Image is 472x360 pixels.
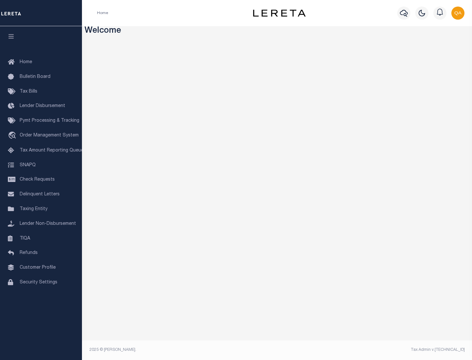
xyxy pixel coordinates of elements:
span: Delinquent Letters [20,192,60,197]
span: Bulletin Board [20,75,50,79]
span: Tax Amount Reporting Queue [20,148,84,153]
span: Lender Non-Disbursement [20,222,76,226]
span: Home [20,60,32,64]
div: 2025 © [PERSON_NAME]. [85,347,277,353]
span: Tax Bills [20,89,37,94]
span: Customer Profile [20,265,56,270]
li: Home [97,10,108,16]
span: Check Requests [20,177,55,182]
span: Lender Disbursement [20,104,65,108]
span: Refunds [20,251,38,255]
img: svg+xml;base64,PHN2ZyB4bWxucz0iaHR0cDovL3d3dy53My5vcmcvMjAwMC9zdmciIHBvaW50ZXItZXZlbnRzPSJub25lIi... [451,7,464,20]
img: logo-dark.svg [253,9,305,17]
span: SNAPQ [20,163,36,167]
span: TIQA [20,236,30,241]
span: Pymt Processing & Tracking [20,118,79,123]
span: Taxing Entity [20,207,48,211]
span: Order Management System [20,133,79,138]
div: Tax Admin v.[TECHNICAL_ID] [282,347,465,353]
span: Security Settings [20,280,57,285]
i: travel_explore [8,132,18,140]
h3: Welcome [85,26,470,36]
